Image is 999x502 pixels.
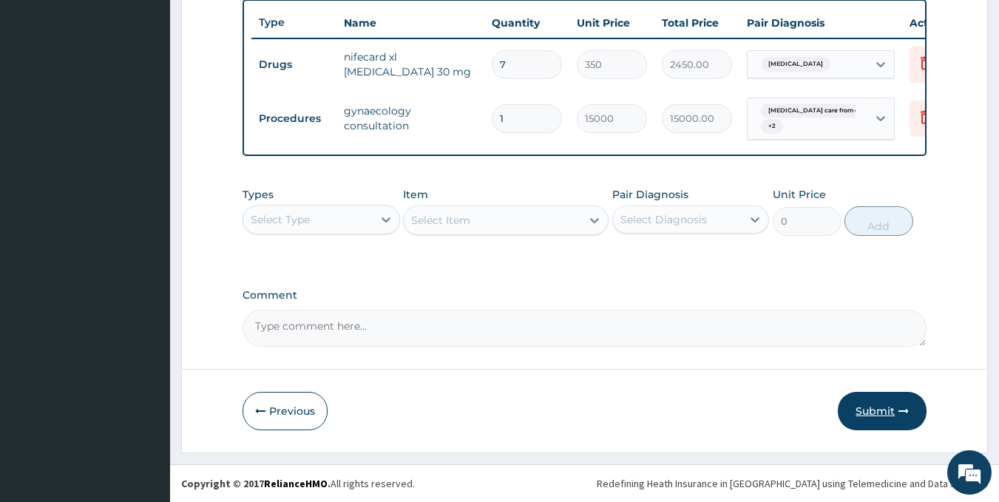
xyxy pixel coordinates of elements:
td: nifecard xl [MEDICAL_DATA] 30 mg [336,42,484,87]
label: Item [403,187,428,202]
td: gynaecology consultation [336,96,484,140]
div: Chat with us now [77,83,248,102]
label: Comment [243,289,927,302]
td: Drugs [251,51,336,78]
div: Select Diagnosis [620,212,707,227]
th: Name [336,8,484,38]
th: Pair Diagnosis [739,8,902,38]
div: Minimize live chat window [243,7,278,43]
img: d_794563401_company_1708531726252_794563401 [27,74,60,111]
th: Actions [902,8,976,38]
span: + 2 [761,119,783,134]
span: We're online! [86,155,204,304]
button: Add [844,206,913,236]
label: Unit Price [773,187,826,202]
button: Submit [838,392,927,430]
th: Total Price [654,8,739,38]
a: RelianceHMO [264,477,328,490]
th: Quantity [484,8,569,38]
div: Redefining Heath Insurance in [GEOGRAPHIC_DATA] using Telemedicine and Data Science! [597,476,988,491]
textarea: Type your message and hit 'Enter' [7,340,282,392]
span: [MEDICAL_DATA] care from consultant [761,104,893,118]
button: Previous [243,392,328,430]
div: Select Type [251,212,310,227]
th: Type [251,9,336,36]
th: Unit Price [569,8,654,38]
label: Types [243,189,274,201]
strong: Copyright © 2017 . [181,477,331,490]
span: [MEDICAL_DATA] [761,57,830,72]
td: Procedures [251,105,336,132]
footer: All rights reserved. [170,464,999,502]
label: Pair Diagnosis [612,187,688,202]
